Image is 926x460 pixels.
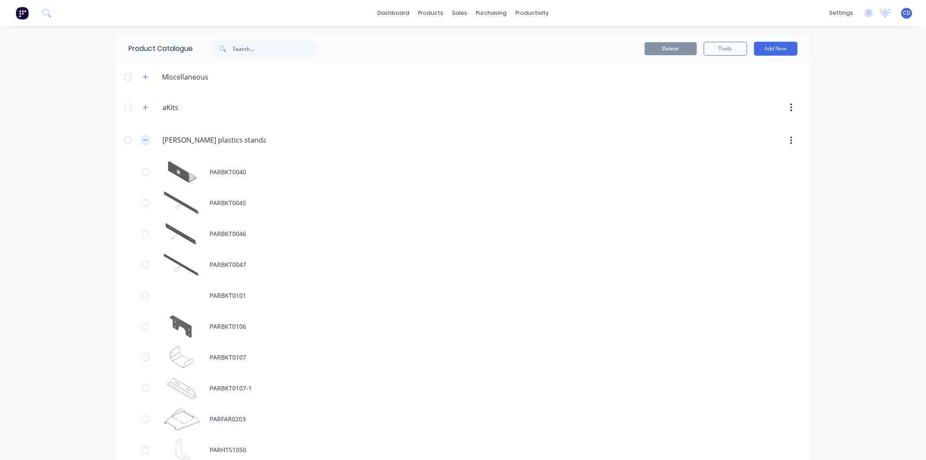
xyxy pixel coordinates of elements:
div: Miscellaneous [155,72,216,82]
div: PARBKT0046PARBKT0046 [116,218,811,249]
div: PARBKT0045PARBKT0045 [116,187,811,218]
button: Add New [754,42,797,56]
div: PARBKT0106PARBKT0106 [116,311,811,342]
div: Product Catalogue [116,35,193,63]
div: purchasing [471,7,511,20]
span: CD [903,9,910,17]
div: PARBKT0101 [116,280,811,311]
div: PARBKT0040 PARBKT0040 [116,157,811,187]
div: PARBKT0107-1PARBKT0107-1 [116,373,811,403]
input: Enter category name [163,102,266,113]
div: PARFAR0203PARFAR0203 [116,403,811,434]
div: PARBKT0047PARBKT0047 [116,249,811,280]
button: Delete [645,42,697,55]
div: products [414,7,448,20]
div: productivity [511,7,553,20]
a: dashboard [373,7,414,20]
input: Search... [233,40,319,57]
img: Factory [16,7,29,20]
div: sales [448,7,471,20]
div: settings [825,7,857,20]
button: Tools [704,42,747,56]
div: PARBKT0107 PARBKT0107 [116,342,811,373]
input: Enter category name [163,135,266,145]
